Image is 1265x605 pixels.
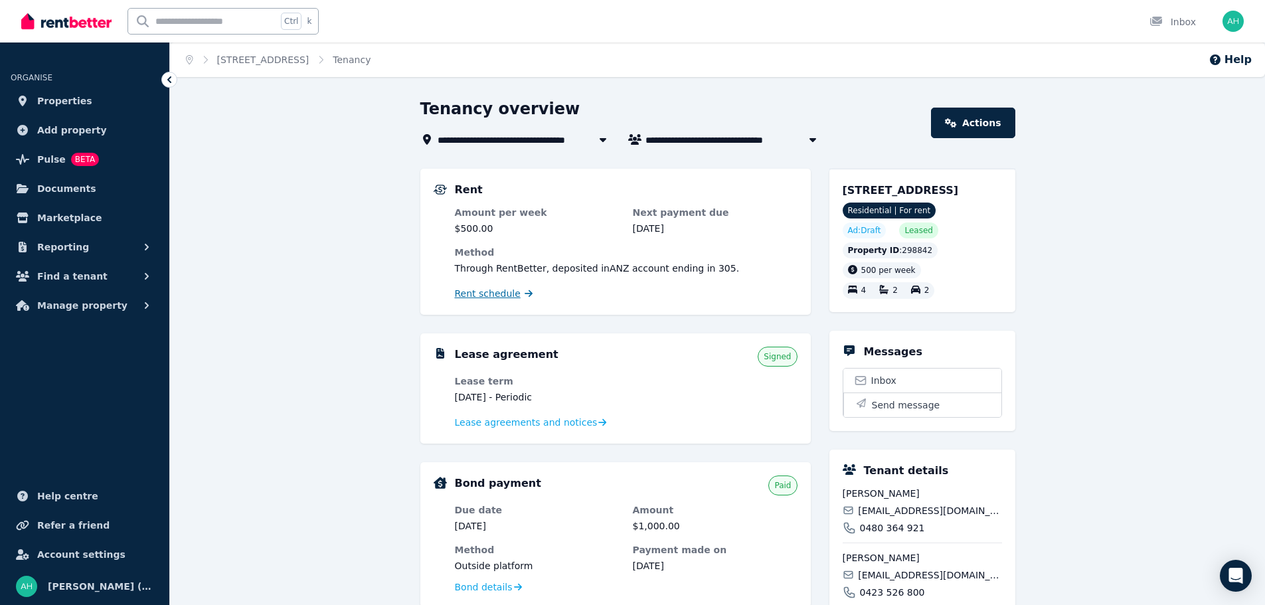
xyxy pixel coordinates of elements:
a: [STREET_ADDRESS] [217,54,309,65]
dd: [DATE] - Periodic [455,390,620,404]
span: Ad: Draft [848,225,881,236]
span: [EMAIL_ADDRESS][DOMAIN_NAME] [858,504,1001,517]
span: [PERSON_NAME] [843,551,1002,564]
nav: Breadcrumb [170,43,386,77]
dt: Payment made on [633,543,798,557]
a: Lease agreements and notices [455,416,607,429]
span: 4 [861,286,867,296]
span: k [307,16,311,27]
dt: Lease term [455,375,620,388]
dt: Due date [455,503,620,517]
span: BETA [71,153,99,166]
span: Properties [37,93,92,109]
span: Through RentBetter , deposited in ANZ account ending in 305 . [455,263,740,274]
span: Ctrl [281,13,301,30]
span: 2 [892,286,898,296]
a: Account settings [11,541,159,568]
dd: $1,000.00 [633,519,798,533]
span: Manage property [37,298,127,313]
span: Inbox [871,374,896,387]
dd: [DATE] [455,519,620,533]
a: Inbox [843,369,1001,392]
span: ORGANISE [11,73,52,82]
span: Property ID [848,245,900,256]
a: Bond details [455,580,522,594]
span: Find a tenant [37,268,108,284]
span: 2 [924,286,930,296]
a: PulseBETA [11,146,159,173]
span: 0480 364 921 [860,521,925,535]
span: Leased [904,225,932,236]
img: Alicia (Ally) Hewings [1223,11,1244,32]
dd: [DATE] [633,222,798,235]
h5: Bond payment [455,475,541,491]
span: Signed [764,351,791,362]
span: [PERSON_NAME] [843,487,1002,500]
span: Lease agreements and notices [455,416,598,429]
span: 0423 526 800 [860,586,925,599]
button: Send message [843,392,1001,417]
span: Residential | For rent [843,203,936,218]
button: Manage property [11,292,159,319]
span: [PERSON_NAME] (Ally) Hewings [48,578,153,594]
a: Rent schedule [455,287,533,300]
span: Documents [37,181,96,197]
img: Alicia (Ally) Hewings [16,576,37,597]
span: Marketplace [37,210,102,226]
dt: Method [455,543,620,557]
dt: Amount [633,503,798,517]
dd: $500.00 [455,222,620,235]
a: Documents [11,175,159,202]
img: Rental Payments [434,185,447,195]
button: Find a tenant [11,263,159,290]
a: Add property [11,117,159,143]
span: Add property [37,122,107,138]
span: Reporting [37,239,89,255]
div: Open Intercom Messenger [1220,560,1252,592]
a: Actions [931,108,1015,138]
span: [EMAIL_ADDRESS][DOMAIN_NAME] [858,568,1001,582]
h5: Lease agreement [455,347,558,363]
h5: Rent [455,182,483,198]
dt: Next payment due [633,206,798,219]
span: [STREET_ADDRESS] [843,184,959,197]
img: RentBetter [21,11,112,31]
dt: Amount per week [455,206,620,219]
dt: Method [455,246,798,259]
span: Send message [872,398,940,412]
dd: Outside platform [455,559,620,572]
a: Help centre [11,483,159,509]
h5: Messages [864,344,922,360]
a: Refer a friend [11,512,159,539]
span: Help centre [37,488,98,504]
span: Tenancy [333,53,371,66]
div: : 298842 [843,242,938,258]
a: Properties [11,88,159,114]
h1: Tenancy overview [420,98,580,120]
span: Bond details [455,580,513,594]
button: Help [1209,52,1252,68]
button: Reporting [11,234,159,260]
span: Pulse [37,151,66,167]
span: Refer a friend [37,517,110,533]
span: Account settings [37,547,126,562]
dd: [DATE] [633,559,798,572]
a: Marketplace [11,205,159,231]
h5: Tenant details [864,463,949,479]
img: Bond Details [434,477,447,489]
span: Paid [774,480,791,491]
div: Inbox [1149,15,1196,29]
span: Rent schedule [455,287,521,300]
span: 500 per week [861,266,916,275]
